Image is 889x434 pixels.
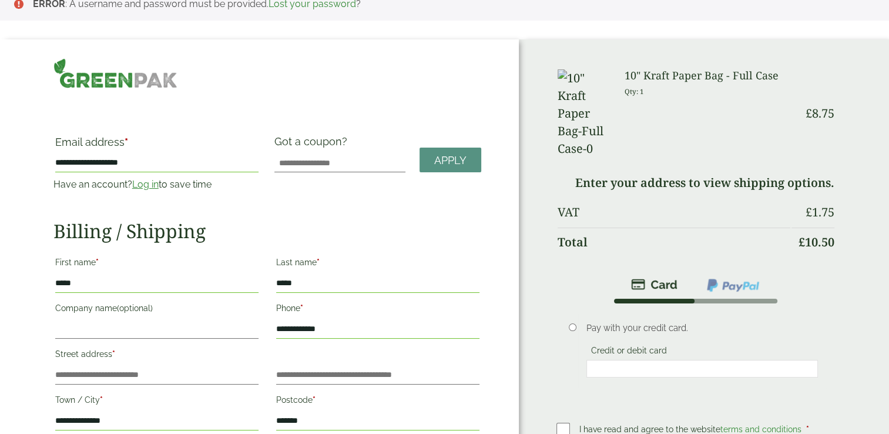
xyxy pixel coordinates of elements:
[806,204,812,220] span: £
[420,148,481,173] a: Apply
[125,136,128,148] abbr: required
[55,346,259,366] label: Street address
[586,346,672,359] label: Credit or debit card
[625,87,644,96] small: Qty: 1
[96,258,99,267] abbr: required
[55,300,259,320] label: Company name
[806,204,834,220] bdi: 1.75
[55,137,259,153] label: Email address
[276,300,479,320] label: Phone
[558,228,791,256] th: Total
[112,349,115,359] abbr: required
[276,392,479,412] label: Postcode
[590,363,814,374] iframe: Secure card payment input frame
[53,58,177,88] img: GreenPak Supplies
[586,322,817,335] p: Pay with your credit card.
[313,395,316,405] abbr: required
[558,69,610,158] img: 10" Kraft Paper Bag-Full Case-0
[317,258,320,267] abbr: required
[558,198,791,226] th: VAT
[806,105,812,121] span: £
[625,69,790,82] h3: 10" Kraft Paper Bag - Full Case
[53,178,260,192] p: Have an account? to save time
[631,278,677,292] img: stripe.png
[117,303,153,313] span: (optional)
[558,169,835,197] td: Enter your address to view shipping options.
[274,135,352,153] label: Got a coupon?
[579,425,804,434] span: I have read and agree to the website
[706,278,760,293] img: ppcp-gateway.png
[55,254,259,274] label: First name
[434,154,467,167] span: Apply
[300,303,303,313] abbr: required
[806,425,809,434] abbr: required
[276,254,479,274] label: Last name
[53,220,481,242] h2: Billing / Shipping
[806,105,834,121] bdi: 8.75
[55,392,259,412] label: Town / City
[799,234,834,250] bdi: 10.50
[799,234,805,250] span: £
[720,425,801,434] a: terms and conditions
[132,179,159,190] a: Log in
[100,395,103,405] abbr: required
